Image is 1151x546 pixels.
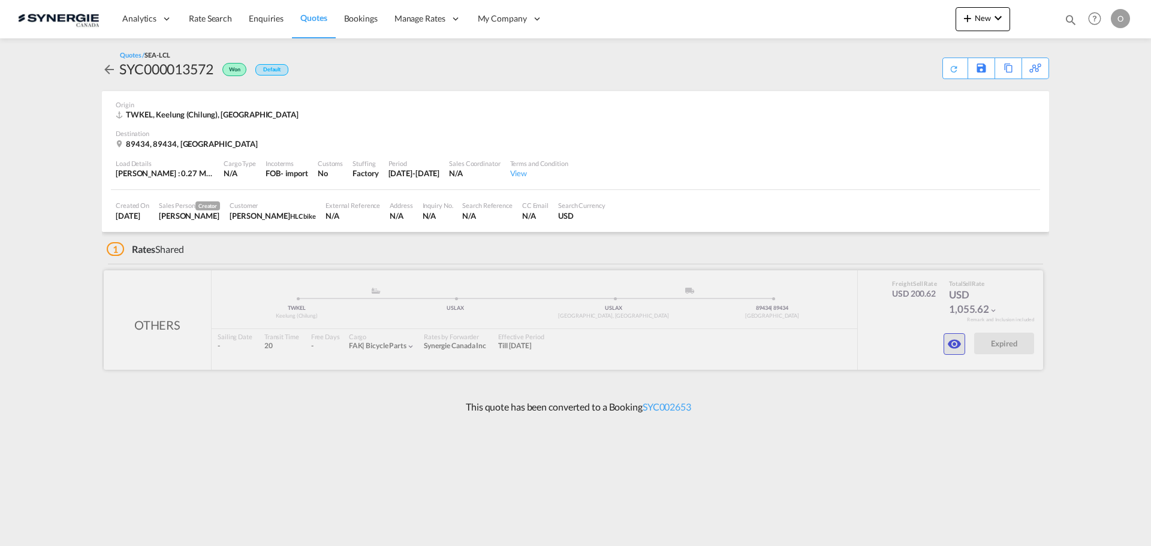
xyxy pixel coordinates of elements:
div: N/A [449,168,500,179]
div: Default [255,64,288,76]
div: icon-arrow-left [102,59,119,79]
div: Origin [116,100,1035,109]
span: Bookings [344,13,378,23]
div: Customer [230,201,316,210]
span: My Company [478,13,527,25]
div: N/A [522,210,549,221]
div: Address [390,201,412,210]
div: Load Details [116,159,214,168]
div: Stuffing [352,159,378,168]
div: N/A [224,168,256,179]
div: 28 Jul 2025 [116,210,149,221]
md-icon: icon-arrow-left [102,62,116,77]
md-icon: icon-refresh [949,64,959,74]
div: Help [1084,8,1111,30]
div: Save As Template [968,58,995,79]
div: Hala Laalj [230,210,316,221]
div: O [1111,9,1130,28]
div: Sales Person [159,201,220,210]
div: SYC000013572 [119,59,213,79]
span: Quotes [300,13,327,23]
div: Terms and Condition [510,159,568,168]
div: Destination [116,129,1035,138]
div: Rosa Ho [159,210,220,221]
md-icon: icon-plus 400-fg [960,11,975,25]
span: New [960,13,1005,23]
div: Period [388,159,440,168]
button: icon-eye [944,333,965,355]
div: Search Currency [558,201,605,210]
div: Quotes /SEA-LCL [120,50,170,59]
div: View [510,168,568,179]
span: SEA-LCL [144,51,170,59]
div: N/A [326,210,380,221]
div: Customs [318,159,343,168]
span: Help [1084,8,1105,29]
div: Sales Coordinator [449,159,500,168]
div: N/A [390,210,412,221]
md-icon: icon-chevron-down [991,11,1005,25]
md-icon: icon-eye [947,337,962,351]
button: icon-plus 400-fgNewicon-chevron-down [956,7,1010,31]
div: 89434, 89434, United States [116,138,261,149]
div: Quote PDF is not available at this time [949,58,962,74]
p: This quote has been converted to a Booking [460,400,691,414]
div: icon-magnify [1064,13,1077,31]
span: TWKEL, Keelung (Chilung), [GEOGRAPHIC_DATA] [126,110,299,119]
div: Factory Stuffing [352,168,378,179]
md-icon: icon-magnify [1064,13,1077,26]
div: Search Reference [462,201,512,210]
span: 1 [107,242,124,256]
a: SYC002653 [643,401,691,412]
span: Won [229,66,243,77]
span: Manage Rates [394,13,445,25]
div: - import [281,168,308,179]
div: Inquiry No. [423,201,453,210]
span: HLC bike [290,212,316,220]
div: Shared [107,243,184,256]
span: Rates [132,243,156,255]
span: Analytics [122,13,156,25]
span: Creator [195,201,220,210]
div: FOB [266,168,281,179]
div: External Reference [326,201,380,210]
div: CC Email [522,201,549,210]
div: Won [213,59,249,79]
div: USD [558,210,605,221]
div: Cargo Type [224,159,256,168]
div: N/A [462,210,512,221]
div: Incoterms [266,159,308,168]
img: 1f56c880d42311ef80fc7dca854c8e59.png [18,5,99,32]
div: No [318,168,343,179]
span: Enquiries [249,13,284,23]
div: 31 Jul 2025 [388,168,440,179]
div: [PERSON_NAME] : 0.27 MT | Volumetric Wt : 1.69 CBM | Chargeable Wt : 1.69 W/M [116,168,214,179]
div: TWKEL, Keelung (Chilung), Europe [116,109,302,120]
div: N/A [423,210,453,221]
span: Rate Search [189,13,232,23]
div: Created On [116,201,149,210]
